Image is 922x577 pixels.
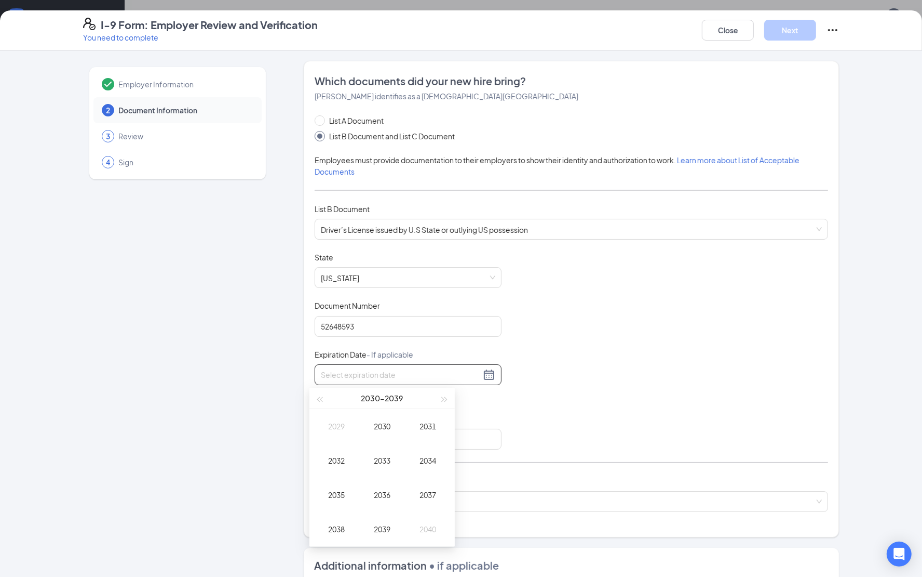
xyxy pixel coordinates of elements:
[314,443,359,478] td: 2032
[314,478,359,512] td: 2035
[315,155,799,176] span: Employees must provide documentation to their employers to show their identity and authorization ...
[359,443,405,478] td: 2033
[314,512,359,546] td: 2038
[106,105,110,115] span: 2
[315,74,828,88] span: Which documents did your new hire bring?
[118,105,251,115] span: Document Information
[118,157,251,167] span: Sign
[764,20,816,41] button: Next
[321,489,352,501] div: 2035
[367,350,413,359] span: - If applicable
[321,369,481,381] input: Select expiration date
[315,204,370,214] span: List B Document
[102,78,114,90] svg: Checkmark
[325,130,459,142] span: List B Document and List C Document
[412,523,443,535] div: 2040
[412,420,443,432] div: 2031
[405,512,451,546] td: 2040
[367,454,398,467] div: 2033
[118,79,251,89] span: Employer Information
[412,454,443,467] div: 2034
[359,478,405,512] td: 2036
[359,512,405,546] td: 2039
[321,420,352,432] div: 2029
[118,131,251,141] span: Review
[83,18,96,30] svg: FormI9EVerifyIcon
[83,32,318,43] p: You need to complete
[315,252,333,263] span: State
[321,268,495,287] span: Texas
[321,454,352,467] div: 2032
[427,559,499,572] span: • if applicable
[314,559,427,572] span: Additional information
[315,91,578,101] span: [PERSON_NAME] identifies as a [DEMOGRAPHIC_DATA][GEOGRAPHIC_DATA]
[405,409,451,443] td: 2031
[367,523,398,535] div: 2039
[361,388,403,409] button: 2030-2039
[367,489,398,501] div: 2036
[321,523,352,535] div: 2038
[702,20,754,41] button: Close
[405,443,451,478] td: 2034
[359,409,405,443] td: 2030
[412,489,443,501] div: 2037
[101,18,318,32] h4: I-9 Form: Employer Review and Verification
[315,349,413,360] span: Expiration Date
[314,409,359,443] td: 2029
[106,131,110,141] span: 3
[325,115,388,126] span: List A Document
[405,478,451,512] td: 2037
[315,300,380,311] span: Document Number
[106,157,110,167] span: 4
[826,24,839,36] svg: Ellipses
[367,420,398,432] div: 2030
[321,219,822,239] span: Driver’s License issued by U.S State or outlying US possession
[887,542,912,567] div: Open Intercom Messenger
